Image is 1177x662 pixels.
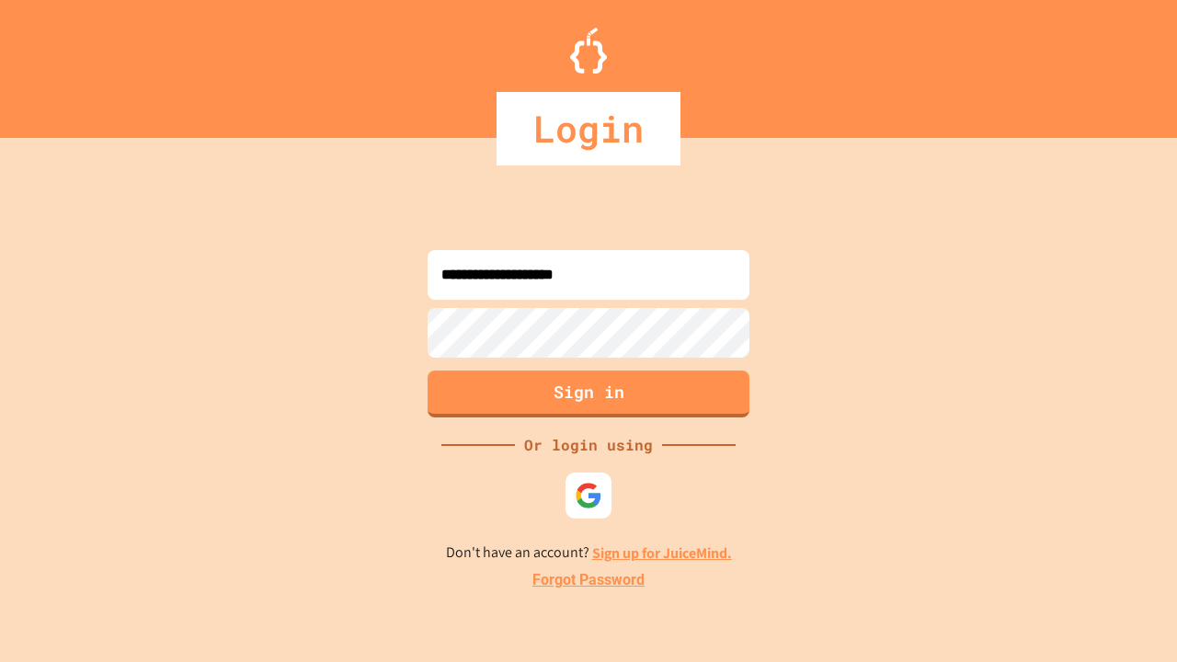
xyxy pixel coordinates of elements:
iframe: chat widget [1100,588,1159,644]
p: Don't have an account? [446,542,732,565]
button: Sign in [428,371,749,417]
img: Logo.svg [570,28,607,74]
img: google-icon.svg [575,482,602,509]
a: Forgot Password [532,569,645,591]
iframe: chat widget [1024,508,1159,587]
div: Login [497,92,680,165]
a: Sign up for JuiceMind. [592,543,732,563]
div: Or login using [515,434,662,456]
